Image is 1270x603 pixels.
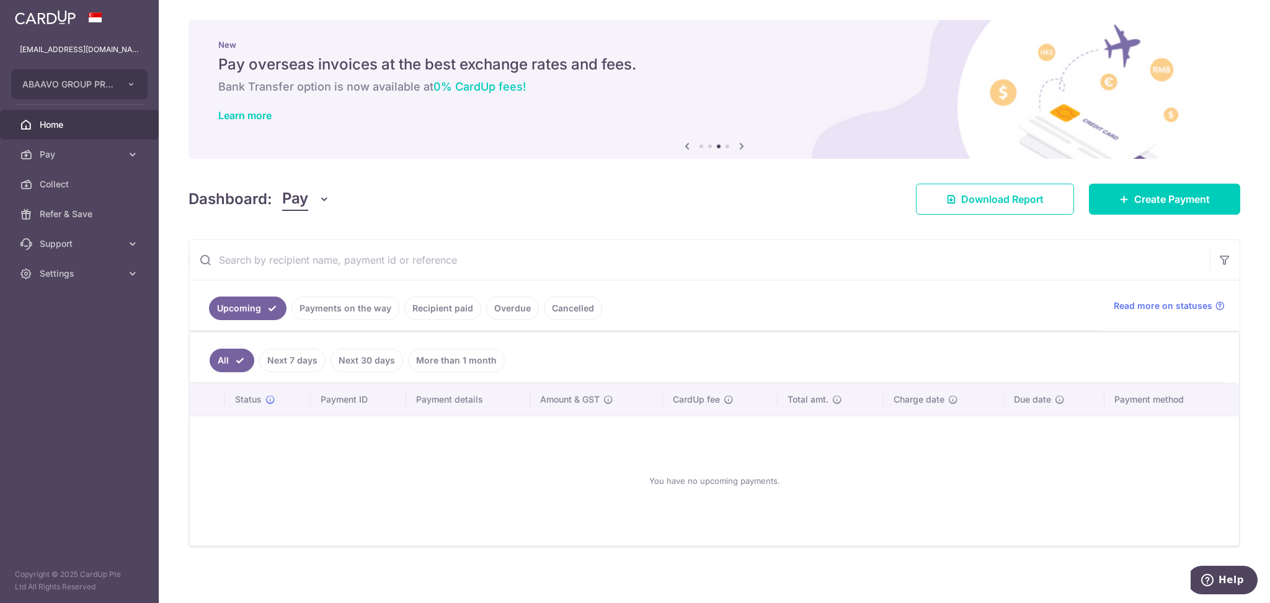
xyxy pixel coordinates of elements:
[15,10,76,25] img: CardUp
[40,267,122,280] span: Settings
[1114,300,1225,312] a: Read more on statuses
[189,240,1210,280] input: Search by recipient name, payment id or reference
[40,208,122,220] span: Refer & Save
[291,297,399,320] a: Payments on the way
[1104,383,1239,416] th: Payment method
[673,393,720,406] span: CardUp fee
[259,349,326,372] a: Next 7 days
[205,426,1224,535] div: You have no upcoming payments.
[1014,393,1051,406] span: Due date
[282,187,330,211] button: Pay
[209,297,286,320] a: Upcoming
[408,349,505,372] a: More than 1 month
[40,148,122,161] span: Pay
[406,383,530,416] th: Payment details
[961,192,1044,207] span: Download Report
[916,184,1074,215] a: Download Report
[1134,192,1210,207] span: Create Payment
[189,188,272,210] h4: Dashboard:
[218,55,1210,74] h5: Pay overseas invoices at the best exchange rates and fees.
[235,393,262,406] span: Status
[404,297,481,320] a: Recipient paid
[433,80,526,93] span: 0% CardUp fees!
[1191,566,1258,597] iframe: Opens a widget where you can find more information
[331,349,403,372] a: Next 30 days
[40,238,122,250] span: Support
[22,78,114,91] span: ABAAVO GROUP PRIVATE LIMITED
[189,20,1240,159] img: International Invoice Banner
[40,118,122,131] span: Home
[788,393,828,406] span: Total amt.
[544,297,602,320] a: Cancelled
[1089,184,1240,215] a: Create Payment
[11,69,148,99] button: ABAAVO GROUP PRIVATE LIMITED
[210,349,254,372] a: All
[540,393,600,406] span: Amount & GST
[894,393,944,406] span: Charge date
[218,109,272,122] a: Learn more
[282,187,308,211] span: Pay
[486,297,539,320] a: Overdue
[218,79,1210,94] h6: Bank Transfer option is now available at
[218,40,1210,50] p: New
[1114,300,1212,312] span: Read more on statuses
[40,178,122,190] span: Collect
[20,43,139,56] p: [EMAIL_ADDRESS][DOMAIN_NAME]
[311,383,406,416] th: Payment ID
